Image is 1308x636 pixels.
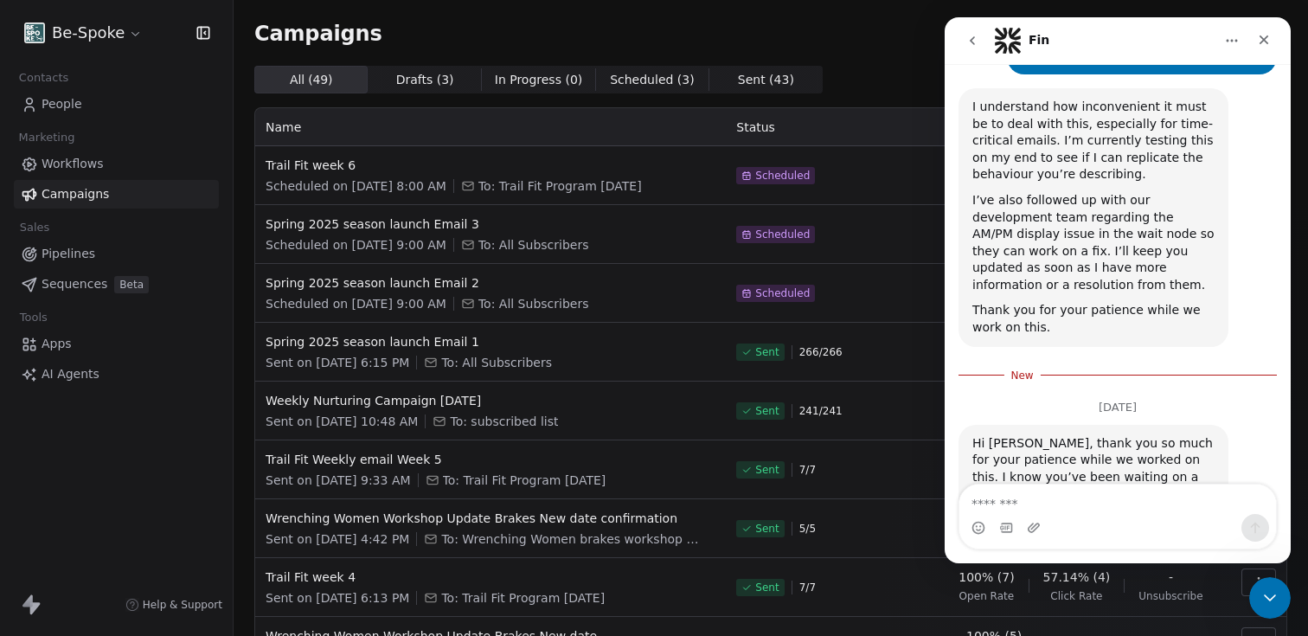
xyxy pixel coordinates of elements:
span: - [1169,569,1173,586]
span: Trail Fit week 4 [266,569,715,586]
span: Sent on [DATE] 6:13 PM [266,589,409,607]
span: 100% (7) [959,569,1014,586]
span: To: subscribed list [450,413,558,430]
span: Scheduled [755,169,810,183]
button: Upload attachment [82,504,96,517]
span: Drafts ( 3 ) [396,71,454,89]
span: Scheduled on [DATE] 9:00 AM [266,295,446,312]
iframe: Intercom live chat [1249,577,1291,619]
th: Analytics [942,108,1219,146]
span: Unsubscribe [1138,589,1202,603]
span: Sent [755,345,779,359]
span: Sent ( 43 ) [738,71,794,89]
span: Sent on [DATE] 10:48 AM [266,413,418,430]
span: Scheduled [755,228,810,241]
span: Contacts [11,65,76,91]
span: Campaigns [42,185,109,203]
button: Gif picker [54,504,68,517]
th: Name [255,108,726,146]
img: Facebook%20profile%20picture.png [24,22,45,43]
span: Campaigns [254,21,382,45]
span: Sent on [DATE] 6:15 PM [266,354,409,371]
span: 266 / 266 [799,345,843,359]
button: Emoji picker [27,504,41,517]
a: Campaigns [14,180,219,209]
div: Hi [PERSON_NAME], thank you so much for your patience while we worked on this. I know you’ve been... [28,418,270,503]
span: Sent on [DATE] 4:42 PM [266,530,409,548]
span: Trail Fit week 6 [266,157,715,174]
span: Open Rate [959,589,1015,603]
span: 241 / 241 [799,404,843,418]
span: AI Agents [42,365,99,383]
span: Wrenching Women Workshop Update Brakes New date confirmation [266,510,715,527]
span: Spring 2025 season launch Email 2 [266,274,715,292]
a: AI Agents [14,360,219,389]
a: Apps [14,330,219,358]
span: Sent [755,522,779,536]
span: To: Trail Fit Program July 2025 [441,589,605,607]
span: Marketing [11,125,82,151]
span: To: Wrenching Women brakes workshop 25 [441,530,701,548]
span: To: All Subscribers [441,354,552,371]
th: Status [726,108,942,146]
textarea: Message… [15,467,331,497]
span: Workflows [42,155,104,173]
span: Scheduled [755,286,810,300]
span: 7 / 7 [799,463,816,477]
a: People [14,90,219,119]
span: 57.14% (4) [1043,569,1111,586]
button: Be-Spoke [21,18,146,48]
span: Scheduled on [DATE] 9:00 AM [266,236,446,254]
span: To: All Subscribers [478,236,589,254]
span: People [42,95,82,113]
span: To: Trail Fit Program July 2025 [478,177,642,195]
iframe: Intercom live chat [945,17,1291,563]
span: Sent [755,404,779,418]
span: 7 / 7 [799,581,816,594]
span: Trail Fit Weekly email Week 5 [266,451,715,468]
a: SequencesBeta [14,270,219,299]
span: To: Trail Fit Program July 2025 [443,472,606,489]
span: Pipelines [42,245,95,263]
span: Scheduled ( 3 ) [610,71,695,89]
span: Beta [114,276,149,293]
span: Be-Spoke [52,22,125,44]
a: Help & Support [125,598,222,612]
a: Workflows [14,150,219,178]
span: Sent [755,581,779,594]
span: Scheduled on [DATE] 8:00 AM [266,177,446,195]
span: To: All Subscribers [478,295,589,312]
span: Weekly Nurturing Campaign [DATE] [266,392,715,409]
span: Click Rate [1050,589,1102,603]
span: Sequences [42,275,107,293]
span: 5 / 5 [799,522,816,536]
span: In Progress ( 0 ) [495,71,583,89]
span: Sent on [DATE] 9:33 AM [266,472,411,489]
span: Spring 2025 season launch Email 3 [266,215,715,233]
span: Spring 2025 season launch Email 1 [266,333,715,350]
span: Sent [755,463,779,477]
span: Sales [12,215,57,241]
span: Apps [42,335,72,353]
span: Tools [12,305,54,331]
button: Send a message… [297,497,324,524]
span: Help & Support [143,598,222,612]
a: Pipelines [14,240,219,268]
